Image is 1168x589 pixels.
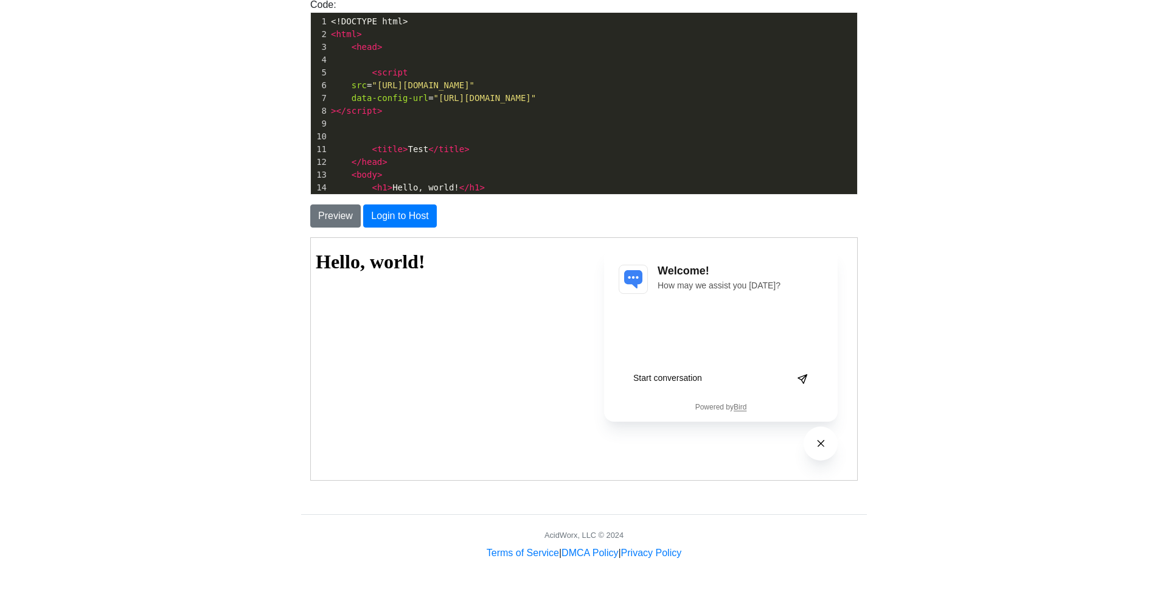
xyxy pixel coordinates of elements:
span: <!DOCTYPE html> [331,16,408,26]
span: > [382,157,387,167]
span: "[URL][DOMAIN_NAME]" [372,80,474,90]
span: = [331,93,536,103]
div: 7 [311,92,328,105]
div: | | [487,546,681,560]
span: </ [352,157,362,167]
span: head [356,42,377,52]
span: < [372,183,377,192]
span: Hello, world! [331,183,485,192]
span: Test [331,144,470,154]
span: title [439,144,464,154]
div: 3 [311,41,328,54]
div: 5 [311,66,328,79]
span: title [377,144,403,154]
span: h1 [377,183,388,192]
span: html [336,29,356,39]
a: Privacy Policy [621,548,682,558]
div: 13 [311,169,328,181]
span: < [372,68,377,77]
div: 6 [311,79,328,92]
span: < [372,144,377,154]
span: > [479,183,484,192]
span: > [388,183,392,192]
span: > [377,170,382,179]
div: 8 [311,105,328,117]
iframe: To enrich screen reader interactions, please activate Accessibility in Grammarly extension settings [310,237,858,481]
div: 1 [311,15,328,28]
span: script [346,106,377,116]
div: 4 [311,54,328,66]
span: > [377,42,382,52]
span: </ [428,144,439,154]
span: > [464,144,469,154]
span: script [377,68,408,77]
span: src [352,80,367,90]
a: DMCA Policy [561,548,618,558]
span: = [331,80,474,90]
span: </ [459,183,470,192]
div: AcidWorx, LLC © 2024 [544,529,624,541]
div: 11 [311,143,328,156]
span: < [352,42,356,52]
span: ></ [331,106,346,116]
span: h1 [470,183,480,192]
span: "[URL][DOMAIN_NAME]" [434,93,537,103]
span: < [352,170,356,179]
div: 14 [311,181,328,194]
span: > [356,29,361,39]
span: data-config-url [352,93,428,103]
span: < [331,29,336,39]
div: 12 [311,156,328,169]
span: body [356,170,377,179]
a: Terms of Service [487,548,559,558]
span: head [362,157,383,167]
button: Preview [310,204,361,228]
div: 9 [311,117,328,130]
div: 10 [311,130,328,143]
button: Login to Host [363,204,436,228]
span: > [377,106,382,116]
span: > [403,144,408,154]
div: 2 [311,28,328,41]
